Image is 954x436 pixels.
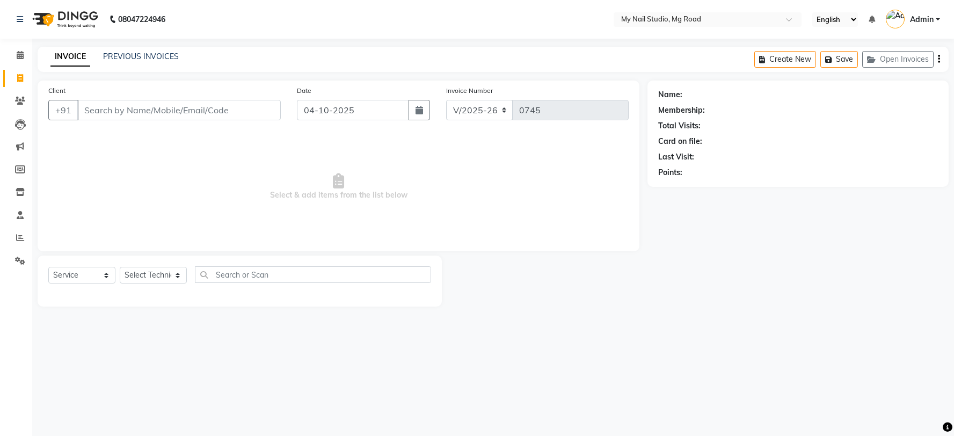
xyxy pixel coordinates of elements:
div: Membership: [658,105,705,116]
input: Search or Scan [195,266,431,283]
button: Create New [754,51,816,68]
span: Admin [910,14,934,25]
a: PREVIOUS INVOICES [103,52,179,61]
span: Select & add items from the list below [48,133,629,241]
div: Last Visit: [658,151,694,163]
a: INVOICE [50,47,90,67]
button: Save [820,51,858,68]
img: Admin [886,10,905,28]
img: logo [27,4,101,34]
div: Name: [658,89,682,100]
div: Card on file: [658,136,702,147]
button: Open Invoices [862,51,934,68]
b: 08047224946 [118,4,165,34]
input: Search by Name/Mobile/Email/Code [77,100,281,120]
button: +91 [48,100,78,120]
label: Client [48,86,65,96]
div: Points: [658,167,682,178]
label: Invoice Number [446,86,493,96]
div: Total Visits: [658,120,701,132]
label: Date [297,86,311,96]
